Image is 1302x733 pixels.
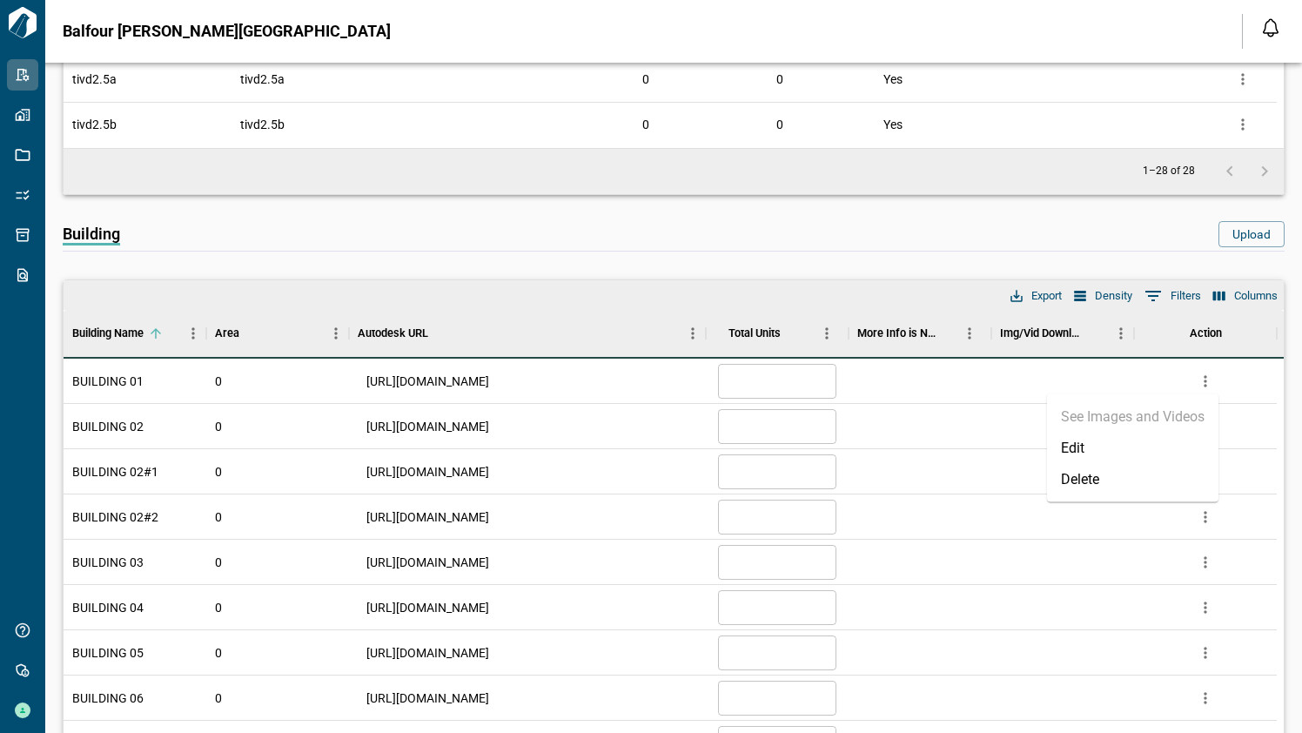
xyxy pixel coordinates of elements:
span: BUILDING 03 [72,554,144,571]
span: tivd2.5a [240,71,285,88]
button: more [1192,504,1218,530]
a: [URL][DOMAIN_NAME] [366,644,489,662]
span: BUILDING 04 [72,599,144,616]
div: Total Units [728,309,781,358]
span: 0 [215,689,222,707]
span: 0 [215,418,222,435]
span: BUILDING 06 [72,689,144,707]
span: 0 [215,644,222,662]
span: 0 [215,554,222,571]
button: Sort [781,321,805,346]
a: [URL][DOMAIN_NAME] [366,508,489,526]
button: more [1230,66,1256,92]
button: Menu [180,320,206,346]
li: Edit [1047,433,1218,464]
ul: more [1047,394,1218,502]
span: Balfour [PERSON_NAME][GEOGRAPHIC_DATA] [63,23,391,40]
div: Area [206,309,349,358]
a: [URL][DOMAIN_NAME] [366,599,489,616]
button: more [1192,685,1218,711]
div: Action [1134,309,1277,358]
span: 0 [215,463,222,481]
button: Menu [1108,320,1134,346]
li: Delete [1047,464,1218,495]
button: Show filters [1140,282,1205,310]
div: More Info is Needed [849,309,991,358]
span: 0 [215,508,222,526]
button: more [1192,640,1218,666]
span: BUILDING 02#2 [72,508,158,526]
a: [URL][DOMAIN_NAME] [366,463,489,481]
p: 1–28 of 28 [1143,165,1195,177]
div: Building Name [64,309,206,358]
a: [URL][DOMAIN_NAME] [366,418,489,435]
button: Menu [956,320,983,346]
div: Img/Vid Download [1000,309,1084,358]
div: Area [215,309,239,358]
span: BUILDING 02 [72,418,144,435]
span: Yes [883,116,903,133]
span: tivd2.5a [72,71,117,88]
button: Sort [1084,321,1108,346]
div: Autodesk URL [358,309,428,358]
a: [URL][DOMAIN_NAME] [366,689,489,707]
div: Total Units [706,309,849,358]
button: Open notification feed [1257,14,1285,42]
span: 0 [776,72,783,86]
span: 0 [215,373,222,390]
div: Action [1190,309,1222,358]
div: Autodesk URL [349,309,706,358]
button: Menu [323,320,349,346]
span: tivd2.5b [72,116,117,133]
button: Sort [144,321,168,346]
span: 0 [642,71,649,88]
button: Density [1070,285,1137,307]
button: Menu [814,320,840,346]
button: Menu [680,320,706,346]
div: Building Name [72,309,144,358]
div: More Info is Needed [857,309,937,358]
button: Sort [239,321,264,346]
button: more [1192,368,1218,394]
span: 0 [776,118,783,131]
button: Select columns [1209,285,1282,307]
button: more [1192,549,1218,575]
span: tivd2.5b [240,116,285,133]
span: Building [63,225,120,245]
span: Yes [883,71,903,88]
span: BUILDING 01 [72,373,144,390]
span: BUILDING 05 [72,644,144,662]
span: 0 [642,116,649,133]
a: [URL][DOMAIN_NAME] [366,554,489,571]
div: Img/Vid Download [991,309,1134,358]
span: 0 [215,599,222,616]
a: [URL][DOMAIN_NAME] [366,373,489,390]
button: more [1192,595,1218,621]
button: Sort [937,321,962,346]
span: BUILDING 02#1 [72,463,158,481]
button: Sort [428,321,453,346]
button: Export [1006,285,1066,307]
button: Upload [1218,221,1285,247]
button: more [1230,111,1256,138]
